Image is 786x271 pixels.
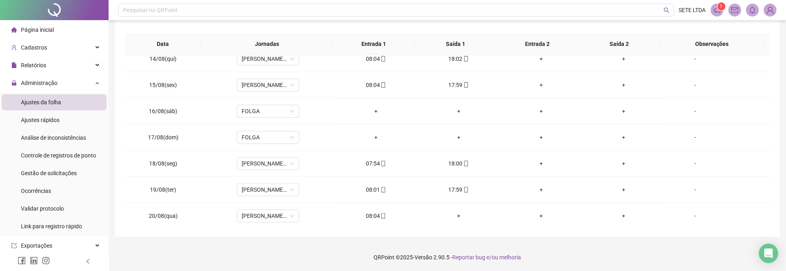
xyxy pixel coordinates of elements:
[21,117,60,123] span: Ajustes rápidos
[148,134,179,141] span: 17/08(dom)
[380,82,386,88] span: mobile
[341,211,410,220] div: 08:04
[242,79,294,91] span: CARLOS DE LAET JORNADA 44H
[424,107,493,116] div: +
[415,254,432,261] span: Versão
[720,4,722,9] span: 1
[764,4,776,16] img: 52090
[242,157,294,170] span: CARLOS DE LAET JORNADA 44H
[415,33,496,55] th: Saída 1
[589,54,658,63] div: +
[424,211,493,220] div: +
[424,185,493,194] div: 17:59
[11,80,17,86] span: lock
[506,159,576,168] div: +
[11,62,17,68] span: file
[462,187,469,192] span: mobile
[589,211,658,220] div: +
[125,33,201,55] th: Data
[42,257,50,265] span: instagram
[506,133,576,142] div: +
[749,6,756,14] span: bell
[671,159,719,168] div: -
[506,107,576,116] div: +
[341,54,410,63] div: 08:04
[21,80,57,86] span: Administração
[713,6,720,14] span: notification
[759,244,778,263] div: Open Intercom Messenger
[242,53,294,65] span: CARLOS DE LAET JORNADA 44H
[506,211,576,220] div: +
[341,107,410,116] div: +
[462,82,469,88] span: mobile
[717,2,725,10] sup: 1
[589,107,658,116] div: +
[149,213,178,219] span: 20/08(qua)
[496,33,578,55] th: Entrada 2
[341,185,410,194] div: 08:01
[21,242,52,249] span: Exportações
[21,27,54,33] span: Página inicial
[731,6,738,14] span: mail
[150,186,176,193] span: 19/08(ter)
[380,56,386,62] span: mobile
[201,33,333,55] th: Jornadas
[462,56,469,62] span: mobile
[332,33,414,55] th: Entrada 1
[671,54,719,63] div: -
[380,161,386,166] span: mobile
[671,133,719,142] div: -
[21,170,77,176] span: Gestão de solicitações
[380,187,386,192] span: mobile
[671,81,719,89] div: -
[21,205,64,212] span: Validar protocolo
[424,81,493,89] div: 17:59
[341,159,410,168] div: 07:54
[11,45,17,50] span: user-add
[666,39,757,48] span: Observações
[660,33,764,55] th: Observações
[462,161,469,166] span: mobile
[21,188,51,194] span: Ocorrências
[21,44,47,51] span: Cadastros
[21,99,61,106] span: Ajustes da folha
[341,133,410,142] div: +
[452,254,521,261] span: Reportar bug e/ou melhoria
[589,185,658,194] div: +
[149,160,177,167] span: 18/08(seg)
[671,185,719,194] div: -
[242,210,294,222] span: CARLOS DE LAET JORNADA 44H
[663,7,669,13] span: search
[380,213,386,219] span: mobile
[150,56,176,62] span: 14/08(qui)
[506,81,576,89] div: +
[671,107,719,116] div: -
[506,185,576,194] div: +
[11,243,17,248] span: export
[242,184,294,196] span: CARLOS DE LAET JORNADA 44H
[578,33,660,55] th: Saída 2
[85,259,91,264] span: left
[424,159,493,168] div: 18:00
[242,131,294,143] span: FOLGA
[589,133,658,142] div: +
[18,257,26,265] span: facebook
[149,82,177,88] span: 15/08(sex)
[679,6,706,14] span: SETE LTDA
[424,133,493,142] div: +
[242,105,294,117] span: FOLGA
[21,62,46,68] span: Relatórios
[21,134,86,141] span: Análise de inconsistências
[671,211,719,220] div: -
[341,81,410,89] div: 08:04
[589,81,658,89] div: +
[30,257,38,265] span: linkedin
[11,27,17,33] span: home
[424,54,493,63] div: 18:02
[149,108,177,114] span: 16/08(sáb)
[21,152,96,159] span: Controle de registros de ponto
[589,159,658,168] div: +
[21,223,82,230] span: Link para registro rápido
[506,54,576,63] div: +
